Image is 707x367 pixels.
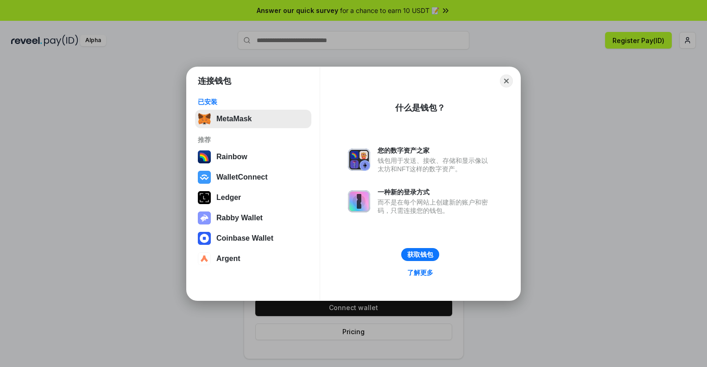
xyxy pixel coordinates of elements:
img: svg+xml,%3Csvg%20fill%3D%22none%22%20height%3D%2233%22%20viewBox%3D%220%200%2035%2033%22%20width%... [198,112,211,125]
button: Rainbow [195,148,311,166]
img: svg+xml,%3Csvg%20xmlns%3D%22http%3A%2F%2Fwww.w3.org%2F2000%2Fsvg%22%20fill%3D%22none%22%20viewBox... [198,211,211,224]
img: svg+xml,%3Csvg%20xmlns%3D%22http%3A%2F%2Fwww.w3.org%2F2000%2Fsvg%22%20fill%3D%22none%22%20viewBox... [348,190,370,212]
div: Coinbase Wallet [216,234,273,243]
button: Close [500,75,513,87]
div: WalletConnect [216,173,268,181]
div: 什么是钱包？ [395,102,445,113]
div: 推荐 [198,136,309,144]
img: svg+xml,%3Csvg%20xmlns%3D%22http%3A%2F%2Fwww.w3.org%2F2000%2Fsvg%22%20width%3D%2228%22%20height%3... [198,191,211,204]
img: svg+xml,%3Csvg%20xmlns%3D%22http%3A%2F%2Fwww.w3.org%2F2000%2Fsvg%22%20fill%3D%22none%22%20viewBox... [348,149,370,171]
button: Coinbase Wallet [195,229,311,248]
button: WalletConnect [195,168,311,187]
button: Ledger [195,188,311,207]
div: 获取钱包 [407,250,433,259]
div: Rainbow [216,153,247,161]
div: 一种新的登录方式 [378,188,492,196]
button: Argent [195,249,311,268]
div: Rabby Wallet [216,214,263,222]
img: svg+xml,%3Csvg%20width%3D%22120%22%20height%3D%22120%22%20viewBox%3D%220%200%20120%20120%22%20fil... [198,150,211,163]
div: 了解更多 [407,268,433,277]
div: Argent [216,255,240,263]
button: 获取钱包 [401,248,439,261]
div: 钱包用于发送、接收、存储和显示像以太坊和NFT这样的数字资产。 [378,156,492,173]
div: 已安装 [198,98,309,106]
a: 了解更多 [402,267,439,279]
button: MetaMask [195,110,311,128]
img: svg+xml,%3Csvg%20width%3D%2228%22%20height%3D%2228%22%20viewBox%3D%220%200%2028%2028%22%20fill%3D... [198,171,211,184]
div: 而不是在每个网站上创建新的账户和密码，只需连接您的钱包。 [378,198,492,215]
div: Ledger [216,193,241,202]
div: 您的数字资产之家 [378,146,492,155]
div: MetaMask [216,115,252,123]
button: Rabby Wallet [195,209,311,227]
img: svg+xml,%3Csvg%20width%3D%2228%22%20height%3D%2228%22%20viewBox%3D%220%200%2028%2028%22%20fill%3D... [198,252,211,265]
h1: 连接钱包 [198,75,231,87]
img: svg+xml,%3Csvg%20width%3D%2228%22%20height%3D%2228%22%20viewBox%3D%220%200%2028%2028%22%20fill%3D... [198,232,211,245]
